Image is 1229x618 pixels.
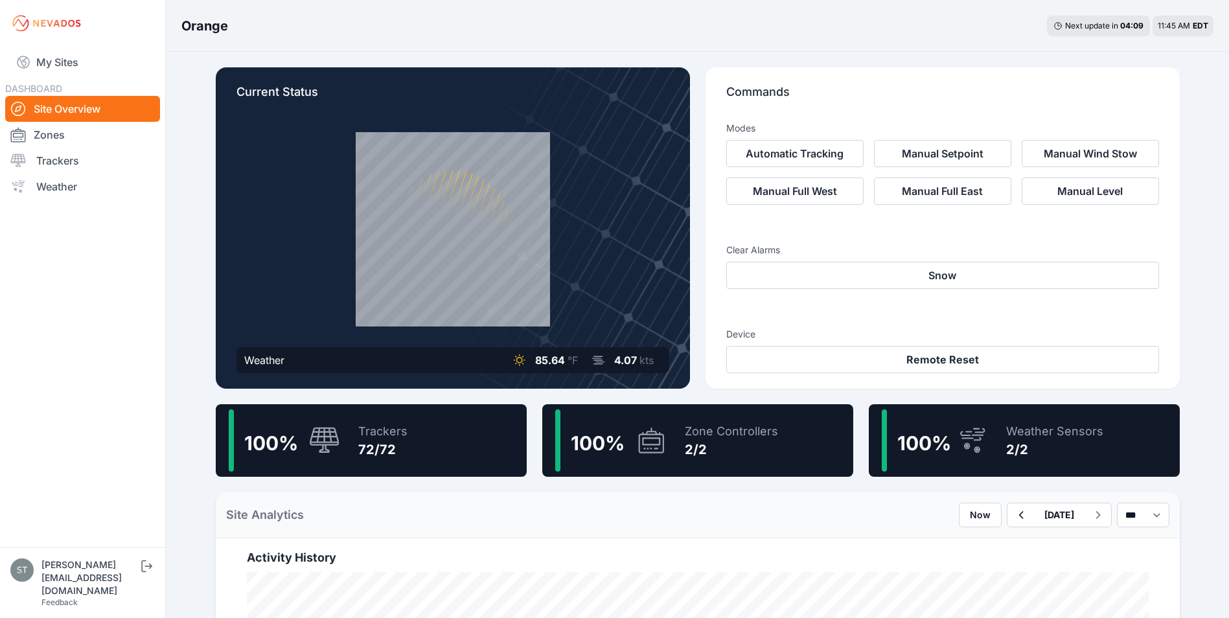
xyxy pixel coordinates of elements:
[726,244,1159,257] h3: Clear Alarms
[41,558,139,597] div: [PERSON_NAME][EMAIL_ADDRESS][DOMAIN_NAME]
[726,177,864,205] button: Manual Full West
[5,148,160,174] a: Trackers
[181,17,228,35] h3: Orange
[5,83,62,94] span: DASHBOARD
[5,47,160,78] a: My Sites
[874,177,1011,205] button: Manual Full East
[568,354,578,367] span: °F
[726,262,1159,289] button: Snow
[1006,441,1103,459] div: 2/2
[244,431,298,455] span: 100 %
[726,140,864,167] button: Automatic Tracking
[726,122,755,135] h3: Modes
[1193,21,1208,30] span: EDT
[685,441,778,459] div: 2/2
[1120,21,1143,31] div: 04 : 09
[1065,21,1118,30] span: Next update in
[614,354,637,367] span: 4.07
[869,404,1180,477] a: 100%Weather Sensors2/2
[10,13,83,34] img: Nevados
[542,404,853,477] a: 100%Zone Controllers2/2
[639,354,654,367] span: kts
[959,503,1002,527] button: Now
[897,431,951,455] span: 100 %
[726,83,1159,111] p: Commands
[535,354,565,367] span: 85.64
[685,422,778,441] div: Zone Controllers
[10,558,34,582] img: steve@nevados.solar
[358,422,408,441] div: Trackers
[874,140,1011,167] button: Manual Setpoint
[236,83,669,111] p: Current Status
[181,9,228,43] nav: Breadcrumb
[1006,422,1103,441] div: Weather Sensors
[358,441,408,459] div: 72/72
[1022,140,1159,167] button: Manual Wind Stow
[726,346,1159,373] button: Remote Reset
[216,404,527,477] a: 100%Trackers72/72
[5,122,160,148] a: Zones
[5,96,160,122] a: Site Overview
[247,549,1149,567] h2: Activity History
[1022,177,1159,205] button: Manual Level
[41,597,78,607] a: Feedback
[1034,503,1085,527] button: [DATE]
[5,174,160,200] a: Weather
[244,352,284,368] div: Weather
[1158,21,1190,30] span: 11:45 AM
[226,506,304,524] h2: Site Analytics
[726,328,1159,341] h3: Device
[571,431,625,455] span: 100 %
